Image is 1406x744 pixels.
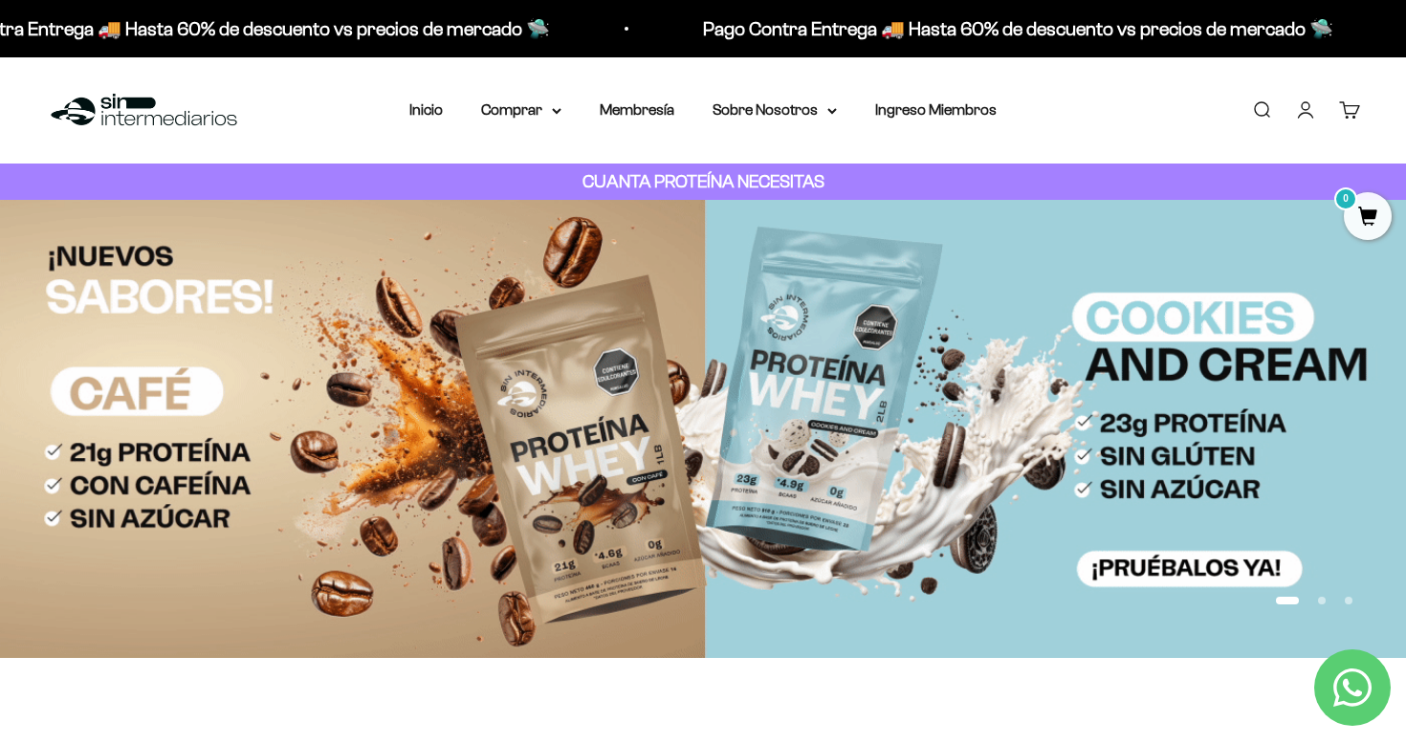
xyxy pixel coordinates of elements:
a: Membresía [600,101,674,118]
a: Ingreso Miembros [875,101,997,118]
summary: Comprar [481,98,561,122]
summary: Sobre Nosotros [713,98,837,122]
a: 0 [1344,208,1392,229]
strong: CUANTA PROTEÍNA NECESITAS [582,171,824,191]
p: Pago Contra Entrega 🚚 Hasta 60% de descuento vs precios de mercado 🛸 [702,13,1332,44]
a: Inicio [409,101,443,118]
mark: 0 [1334,187,1357,210]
